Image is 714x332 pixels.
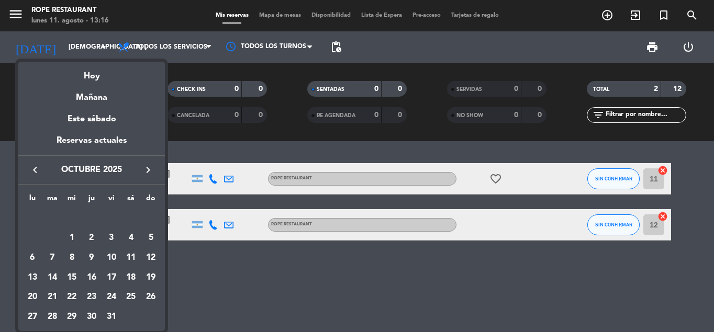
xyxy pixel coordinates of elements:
[142,164,154,176] i: keyboard_arrow_right
[29,164,41,176] i: keyboard_arrow_left
[121,268,141,288] td: 18 de octubre de 2025
[42,268,62,288] td: 14 de octubre de 2025
[62,228,82,248] td: 1 de octubre de 2025
[121,228,141,248] td: 4 de octubre de 2025
[62,307,82,327] td: 29 de octubre de 2025
[83,289,101,306] div: 23
[121,288,141,307] td: 25 de octubre de 2025
[62,268,82,288] td: 15 de octubre de 2025
[141,248,161,268] td: 12 de octubre de 2025
[102,192,121,209] th: viernes
[26,163,44,177] button: keyboard_arrow_left
[43,289,61,306] div: 21
[121,192,141,209] th: sábado
[102,288,121,307] td: 24 de octubre de 2025
[63,308,81,326] div: 29
[103,308,120,326] div: 31
[23,248,42,268] td: 6 de octubre de 2025
[23,288,42,307] td: 20 de octubre de 2025
[142,249,160,267] div: 12
[122,289,140,306] div: 25
[83,269,101,287] div: 16
[42,248,62,268] td: 7 de octubre de 2025
[42,288,62,307] td: 21 de octubre de 2025
[121,248,141,268] td: 11 de octubre de 2025
[62,192,82,209] th: miércoles
[62,248,82,268] td: 8 de octubre de 2025
[82,228,102,248] td: 2 de octubre de 2025
[83,229,101,247] div: 2
[102,307,121,327] td: 31 de octubre de 2025
[18,83,165,105] div: Mañana
[43,308,61,326] div: 28
[82,307,102,327] td: 30 de octubre de 2025
[122,269,140,287] div: 18
[122,249,140,267] div: 11
[103,289,120,306] div: 24
[24,289,41,306] div: 20
[141,192,161,209] th: domingo
[63,229,81,247] div: 1
[63,249,81,267] div: 8
[42,192,62,209] th: martes
[82,288,102,307] td: 23 de octubre de 2025
[63,269,81,287] div: 15
[44,163,139,177] span: octubre 2025
[103,249,120,267] div: 10
[142,229,160,247] div: 5
[18,62,165,83] div: Hoy
[82,268,102,288] td: 16 de octubre de 2025
[23,307,42,327] td: 27 de octubre de 2025
[24,308,41,326] div: 27
[24,269,41,287] div: 13
[83,308,101,326] div: 30
[102,268,121,288] td: 17 de octubre de 2025
[103,229,120,247] div: 3
[42,307,62,327] td: 28 de octubre de 2025
[141,268,161,288] td: 19 de octubre de 2025
[139,163,158,177] button: keyboard_arrow_right
[82,248,102,268] td: 9 de octubre de 2025
[23,209,161,228] td: OCT.
[43,249,61,267] div: 7
[43,269,61,287] div: 14
[83,249,101,267] div: 9
[62,288,82,307] td: 22 de octubre de 2025
[63,289,81,306] div: 22
[142,289,160,306] div: 26
[24,249,41,267] div: 6
[122,229,140,247] div: 4
[82,192,102,209] th: jueves
[102,248,121,268] td: 10 de octubre de 2025
[102,228,121,248] td: 3 de octubre de 2025
[23,192,42,209] th: lunes
[23,268,42,288] td: 13 de octubre de 2025
[18,134,165,155] div: Reservas actuales
[103,269,120,287] div: 17
[142,269,160,287] div: 19
[141,288,161,307] td: 26 de octubre de 2025
[141,228,161,248] td: 5 de octubre de 2025
[18,105,165,134] div: Este sábado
